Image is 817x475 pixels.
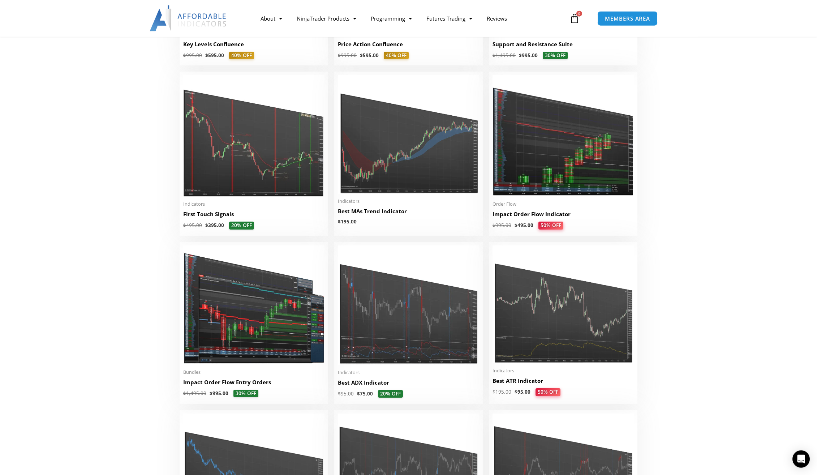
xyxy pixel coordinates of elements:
[378,390,403,398] span: 20% OFF
[515,389,517,395] span: $
[183,40,324,52] a: Key Levels Confluence
[493,245,634,364] img: Best ATR Indicator
[384,52,409,60] span: 40% OFF
[183,222,202,228] bdi: 495.00
[183,52,202,59] bdi: 995.00
[605,16,650,21] span: MEMBERS AREA
[515,222,517,228] span: $
[183,369,324,375] span: Bundles
[515,389,530,395] bdi: 95.00
[338,390,354,397] bdi: 95.00
[493,368,634,374] span: Indicators
[229,222,254,230] span: 20% OFF
[338,218,341,225] span: $
[338,31,479,37] span: Indicators
[183,390,186,397] span: $
[183,378,324,390] a: Impact Order Flow Entry Orders
[792,450,810,468] div: Open Intercom Messenger
[597,11,658,26] a: MEMBERS AREA
[338,40,479,48] h2: Price Action Confluence
[338,369,479,376] span: Indicators
[253,10,568,27] nav: Menu
[357,390,373,397] bdi: 75.00
[519,52,522,59] span: $
[559,8,590,29] a: 0
[289,10,364,27] a: NinjaTrader Products
[183,31,324,37] span: Indicators
[205,222,224,228] bdi: 395.00
[493,389,495,395] span: $
[338,198,479,204] span: Indicators
[183,201,324,207] span: Indicators
[210,390,228,397] bdi: 995.00
[493,201,634,207] span: Order Flow
[576,11,582,17] span: 0
[493,389,511,395] bdi: 195.00
[205,52,224,59] bdi: 595.00
[493,31,634,37] span: Bundles
[493,222,511,228] bdi: 995.00
[493,52,516,59] bdi: 1,495.00
[183,245,324,365] img: Impact Order Flow Entry Orders
[338,218,357,225] bdi: 195.00
[183,40,324,48] h2: Key Levels Confluence
[150,5,227,31] img: LogoAI | Affordable Indicators – NinjaTrader
[183,222,186,228] span: $
[493,210,634,222] a: Impact Order Flow Indicator
[338,207,479,215] h2: Best MAs Trend Indicator
[515,222,533,228] bdi: 495.00
[493,210,634,218] h2: Impact Order Flow Indicator
[338,207,479,219] a: Best MAs Trend Indicator
[493,377,634,388] a: Best ATR Indicator
[493,52,495,59] span: $
[338,52,357,59] bdi: 995.00
[538,222,563,230] span: 50% OFF
[233,390,258,398] span: 30% OFF
[183,390,206,397] bdi: 1,495.00
[419,10,480,27] a: Futures Trading
[183,210,324,222] a: First Touch Signals
[357,390,360,397] span: $
[493,40,634,48] h2: Support and Resistance Suite
[338,52,341,59] span: $
[338,245,479,365] img: Best ADX Indicator
[183,378,324,386] h2: Impact Order Flow Entry Orders
[360,52,363,59] span: $
[519,52,538,59] bdi: 995.00
[543,52,568,60] span: 30% OFF
[229,52,254,60] span: 40% OFF
[205,222,208,228] span: $
[338,379,479,390] a: Best ADX Indicator
[338,75,479,194] img: Best MAs Trend Indicator
[493,222,495,228] span: $
[205,52,208,59] span: $
[493,377,634,385] h2: Best ATR Indicator
[493,40,634,52] a: Support and Resistance Suite
[338,40,479,52] a: Price Action Confluence
[493,75,634,197] img: OrderFlow 2
[360,52,379,59] bdi: 595.00
[364,10,419,27] a: Programming
[338,390,341,397] span: $
[183,210,324,218] h2: First Touch Signals
[210,390,212,397] span: $
[253,10,289,27] a: About
[338,379,479,386] h2: Best ADX Indicator
[183,52,186,59] span: $
[183,75,324,197] img: First Touch Signals 1
[480,10,514,27] a: Reviews
[536,388,560,396] span: 50% OFF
